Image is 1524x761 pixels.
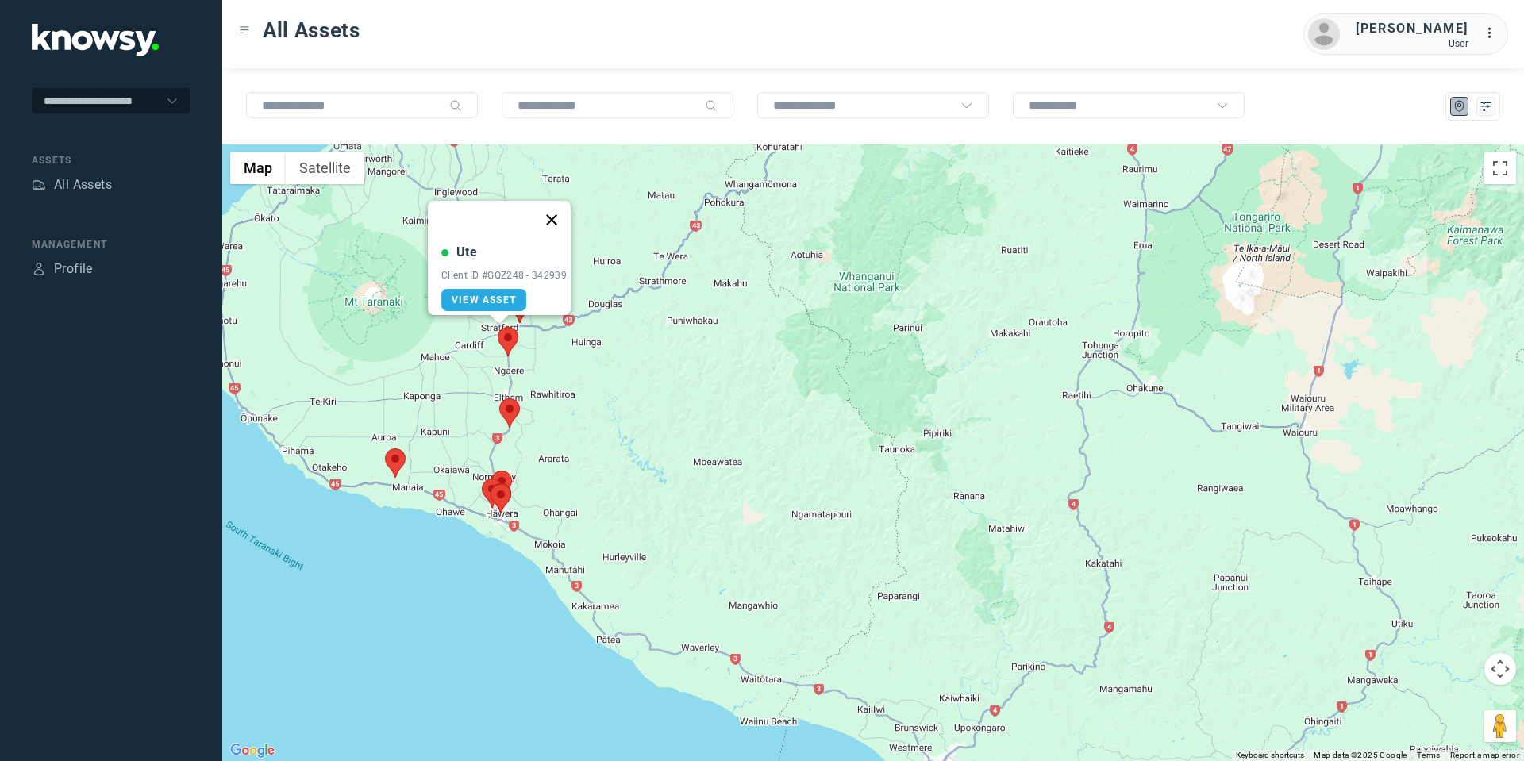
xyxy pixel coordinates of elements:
[226,740,279,761] a: Open this area in Google Maps (opens a new window)
[286,152,364,184] button: Show satellite imagery
[32,175,112,194] a: AssetsAll Assets
[1236,750,1304,761] button: Keyboard shortcuts
[441,289,526,311] a: View Asset
[452,294,516,306] span: View Asset
[32,178,46,192] div: Assets
[1484,24,1503,45] div: :
[1308,18,1340,50] img: avatar.png
[1484,24,1503,43] div: :
[32,153,190,167] div: Assets
[1417,751,1441,759] a: Terms
[54,175,112,194] div: All Assets
[1479,99,1493,113] div: List
[1356,19,1468,38] div: [PERSON_NAME]
[1485,27,1501,39] tspan: ...
[1453,99,1467,113] div: Map
[263,16,360,44] span: All Assets
[1484,710,1516,742] button: Drag Pegman onto the map to open Street View
[239,25,250,36] div: Toggle Menu
[1450,751,1519,759] a: Report a map error
[230,152,286,184] button: Show street map
[226,740,279,761] img: Google
[54,259,93,279] div: Profile
[456,243,477,262] div: Ute
[533,201,571,239] button: Close
[32,262,46,276] div: Profile
[32,259,93,279] a: ProfileProfile
[705,99,718,112] div: Search
[32,237,190,252] div: Management
[1484,152,1516,184] button: Toggle fullscreen view
[1314,751,1407,759] span: Map data ©2025 Google
[449,99,462,112] div: Search
[1356,38,1468,49] div: User
[441,270,567,281] div: Client ID #GQZ248 - 342939
[32,24,159,56] img: Application Logo
[1484,653,1516,685] button: Map camera controls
